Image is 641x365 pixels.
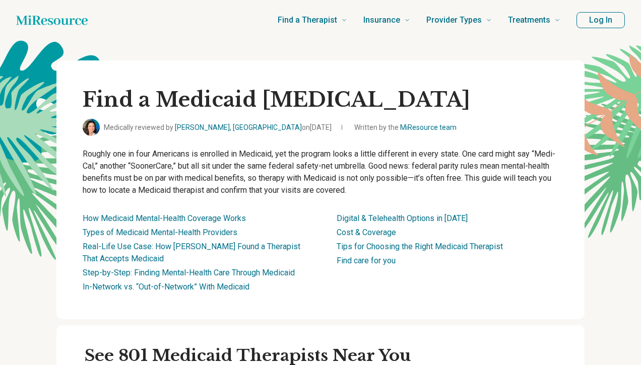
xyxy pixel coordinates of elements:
a: Types of Medicaid Mental-Health Providers [83,228,237,237]
a: MiResource team [400,123,457,131]
span: Find a Therapist [278,13,337,27]
span: Insurance [363,13,400,27]
span: Provider Types [426,13,482,27]
a: [PERSON_NAME], [GEOGRAPHIC_DATA] [175,123,302,131]
span: Medically reviewed by [104,122,332,133]
span: Written by the [354,122,457,133]
span: Treatments [508,13,550,27]
a: Home page [16,10,88,30]
a: Tips for Choosing the Right Medicaid Therapist [337,242,503,251]
button: Log In [576,12,625,28]
a: Step-by-Step: Finding Mental-Health Care Through Medicaid [83,268,295,277]
h1: Find a Medicaid [MEDICAL_DATA] [83,87,558,113]
a: Find care for you [337,256,396,265]
a: Digital & Telehealth Options in [DATE] [337,213,468,223]
a: Cost & Coverage [337,228,396,237]
span: on [DATE] [302,123,332,131]
p: Roughly one in four Americans is enrolled in Medicaid, yet the program looks a little different i... [83,148,558,196]
a: How Medicaid Mental-Health Coverage Works [83,213,246,223]
a: In-Network vs. “Out-of-Network” With Medicaid [83,282,249,291]
a: Real-Life Use Case: How [PERSON_NAME] Found a Therapist That Accepts Medicaid [83,242,300,263]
